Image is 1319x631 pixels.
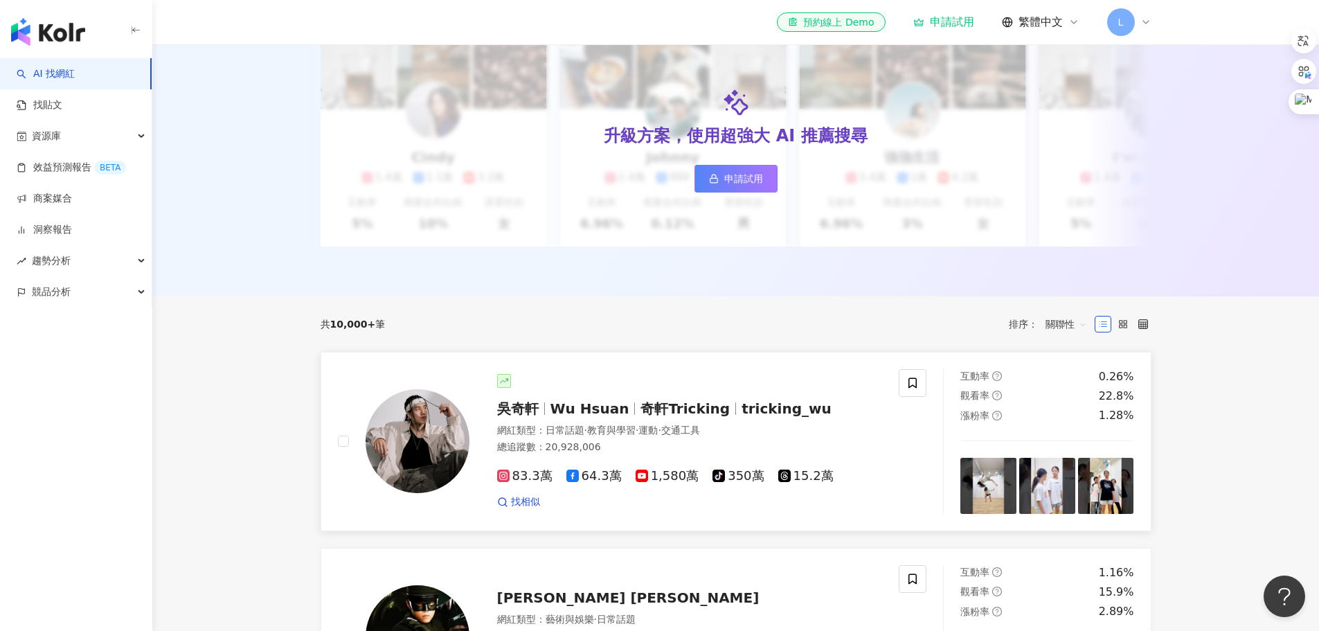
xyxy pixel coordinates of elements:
[992,567,1002,577] span: question-circle
[1264,576,1305,617] iframe: Help Scout Beacon - Open
[321,319,386,330] div: 共 筆
[511,495,540,509] span: 找相似
[497,441,883,454] div: 總追蹤數 ： 20,928,006
[17,223,72,237] a: 洞察報告
[638,425,658,436] span: 運動
[497,589,760,606] span: [PERSON_NAME] [PERSON_NAME]
[1099,369,1134,384] div: 0.26%
[960,390,989,401] span: 觀看率
[636,469,699,483] span: 1,580萬
[17,192,72,206] a: 商案媒合
[992,587,1002,596] span: question-circle
[1046,313,1087,335] span: 關聯性
[636,425,638,436] span: ·
[960,606,989,617] span: 漲粉率
[1078,458,1134,514] img: post-image
[546,425,584,436] span: 日常話題
[1118,15,1124,30] span: L
[1099,565,1134,580] div: 1.16%
[960,458,1016,514] img: post-image
[913,15,974,29] a: 申請試用
[960,371,989,382] span: 互動率
[11,18,85,46] img: logo
[788,15,874,29] div: 預約線上 Demo
[17,67,75,81] a: searchAI 找網紅
[32,276,71,308] span: 競品分析
[17,256,26,266] span: rise
[587,425,636,436] span: 教育與學習
[604,125,867,148] div: 升級方案，使用超強大 AI 推薦搜尋
[321,352,1151,531] a: KOL Avatar吳奇軒Wu Hsuan奇軒Trickingtricking_wu網紅類型：日常話題·教育與學習·運動·交通工具總追蹤數：20,928,00683.3萬64.3萬1,580萬3...
[17,98,62,112] a: 找貼文
[366,389,469,493] img: KOL Avatar
[1019,15,1063,30] span: 繁體中文
[550,400,629,417] span: Wu Hsuan
[497,400,539,417] span: 吳奇軒
[992,607,1002,616] span: question-circle
[594,614,597,625] span: ·
[584,425,587,436] span: ·
[658,425,661,436] span: ·
[960,567,989,578] span: 互動率
[640,400,730,417] span: 奇軒Tricking
[497,469,553,483] span: 83.3萬
[960,586,989,597] span: 觀看率
[497,424,883,438] div: 網紅類型 ：
[566,469,622,483] span: 64.3萬
[497,495,540,509] a: 找相似
[1099,604,1134,619] div: 2.89%
[32,245,71,276] span: 趨勢分析
[32,121,61,152] span: 資源庫
[992,371,1002,381] span: question-circle
[1099,408,1134,423] div: 1.28%
[597,614,636,625] span: 日常話題
[992,411,1002,420] span: question-circle
[694,165,778,193] a: 申請試用
[777,12,885,32] a: 預約線上 Demo
[1009,313,1095,335] div: 排序：
[778,469,834,483] span: 15.2萬
[330,319,376,330] span: 10,000+
[546,614,594,625] span: 藝術與娛樂
[1019,458,1075,514] img: post-image
[1099,585,1134,600] div: 15.9%
[17,161,126,175] a: 效益預測報告BETA
[661,425,700,436] span: 交通工具
[497,613,883,627] div: 網紅類型 ：
[992,391,1002,400] span: question-circle
[960,410,989,421] span: 漲粉率
[1099,389,1134,404] div: 22.8%
[724,173,763,184] span: 申請試用
[712,469,764,483] span: 350萬
[742,400,832,417] span: tricking_wu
